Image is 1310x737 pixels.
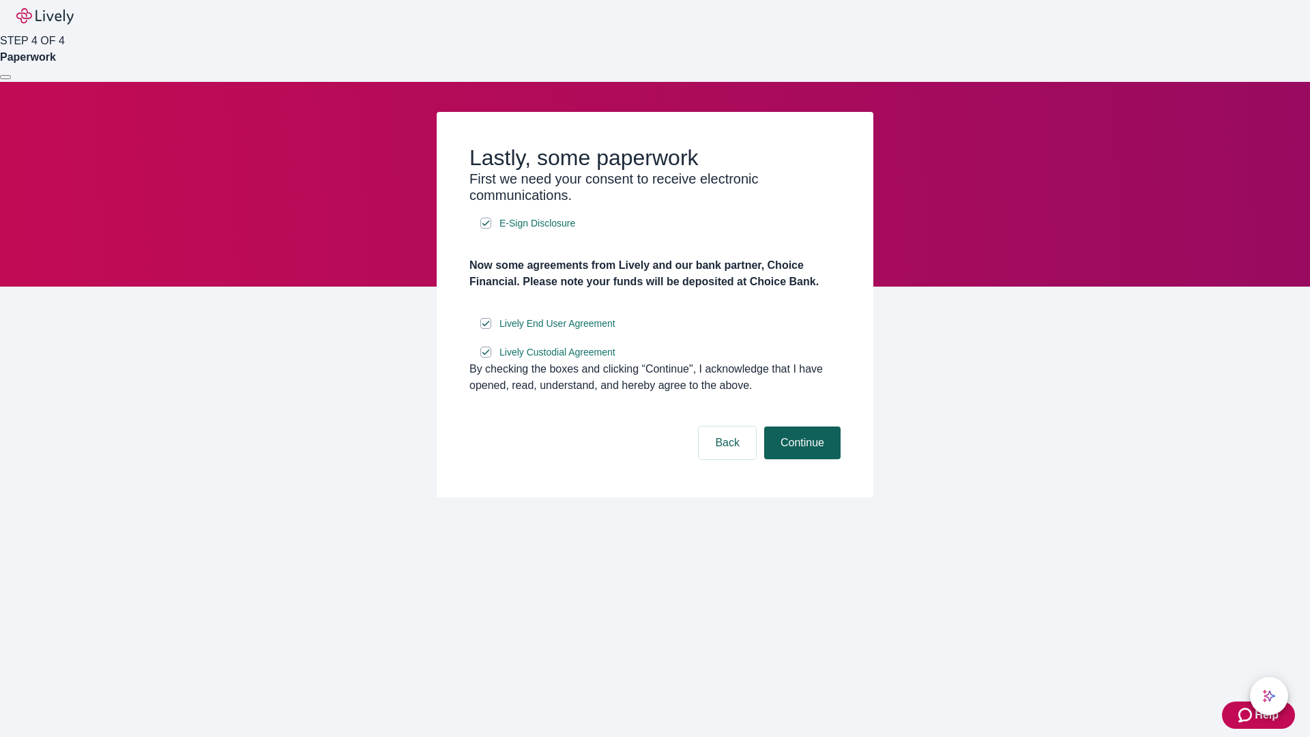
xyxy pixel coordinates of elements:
[499,345,615,360] span: Lively Custodial Agreement
[497,344,618,361] a: e-sign disclosure document
[1262,689,1276,703] svg: Lively AI Assistant
[499,216,575,231] span: E-Sign Disclosure
[764,427,841,459] button: Continue
[497,215,578,232] a: e-sign disclosure document
[1222,702,1295,729] button: Zendesk support iconHelp
[469,171,841,203] h3: First we need your consent to receive electronic communications.
[1238,707,1255,723] svg: Zendesk support icon
[1250,677,1288,715] button: chat
[497,315,618,332] a: e-sign disclosure document
[469,361,841,394] div: By checking the boxes and clicking “Continue", I acknowledge that I have opened, read, understand...
[499,317,615,331] span: Lively End User Agreement
[469,257,841,290] h4: Now some agreements from Lively and our bank partner, Choice Financial. Please note your funds wi...
[16,8,74,25] img: Lively
[699,427,756,459] button: Back
[469,145,841,171] h2: Lastly, some paperwork
[1255,707,1279,723] span: Help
